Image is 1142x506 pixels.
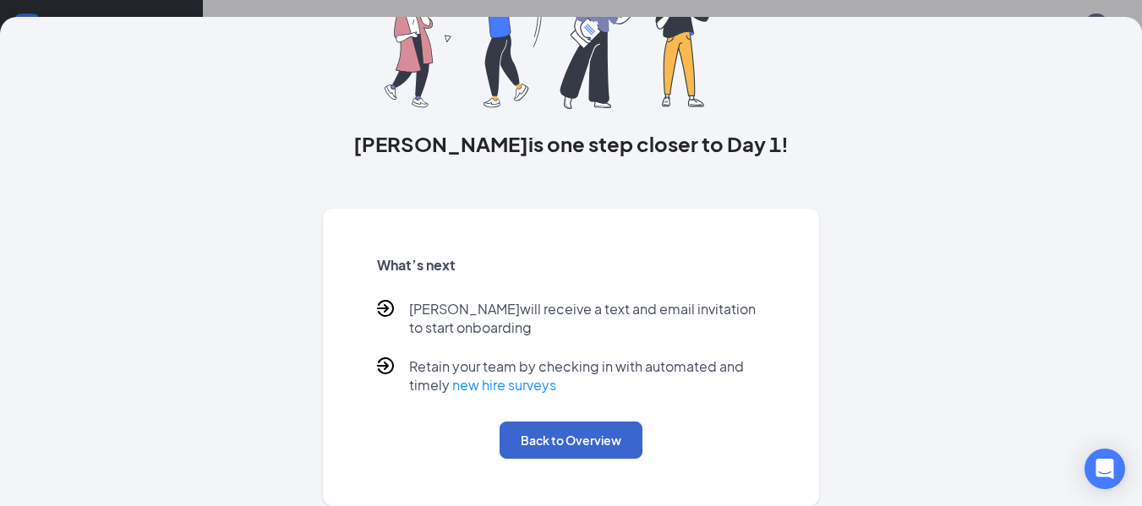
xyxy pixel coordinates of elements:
p: [PERSON_NAME] will receive a text and email invitation to start onboarding [409,300,765,337]
button: Back to Overview [500,422,642,459]
h5: What’s next [377,256,765,275]
a: new hire surveys [452,376,556,394]
h3: [PERSON_NAME] is one step closer to Day 1! [323,129,819,158]
div: Open Intercom Messenger [1085,449,1125,489]
p: Retain your team by checking in with automated and timely [409,357,765,394]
